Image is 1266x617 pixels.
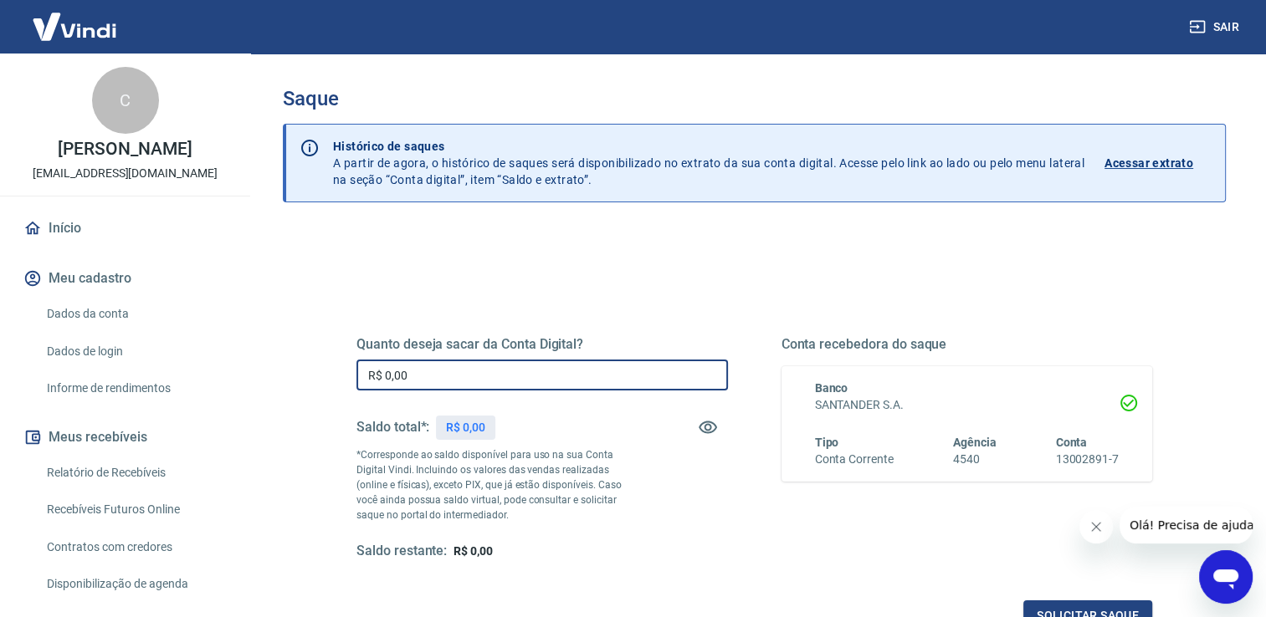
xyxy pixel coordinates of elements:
[92,67,159,134] div: C
[40,371,230,405] a: Informe de rendimentos
[33,165,218,182] p: [EMAIL_ADDRESS][DOMAIN_NAME]
[40,530,230,564] a: Contratos com credores
[20,210,230,247] a: Início
[333,138,1084,188] p: A partir de agora, o histórico de saques será disponibilizado no extrato da sua conta digital. Ac...
[356,419,429,436] h5: Saldo total*:
[40,334,230,369] a: Dados de login
[953,451,997,468] h6: 4540
[953,436,997,449] span: Agência
[20,1,129,52] img: Vindi
[40,567,230,601] a: Disponibilização de agenda
[815,381,848,395] span: Banco
[356,336,728,353] h5: Quanto deseja sacar da Conta Digital?
[446,419,485,436] p: R$ 0,00
[1186,12,1246,43] button: Sair
[58,140,192,158] p: [PERSON_NAME]
[1079,510,1113,543] iframe: Fechar mensagem
[10,12,141,25] span: Olá! Precisa de ajuda?
[815,396,1120,414] h6: SANTANDER S.A.
[1105,138,1212,188] a: Acessar extrato
[1105,155,1193,171] p: Acessar extrato
[20,260,230,297] button: Meu cadastro
[356,447,635,523] p: *Corresponde ao saldo disponível para uso na sua Conta Digital Vindi. Incluindo os valores das ve...
[356,543,447,560] h5: Saldo restante:
[40,456,230,490] a: Relatório de Recebíveis
[815,451,894,468] h6: Conta Corrente
[1199,550,1253,604] iframe: Botão para abrir a janela de mensagens
[283,87,1226,110] h3: Saque
[782,336,1153,353] h5: Conta recebedora do saque
[333,138,1084,155] p: Histórico de saques
[1120,507,1253,543] iframe: Mensagem da empresa
[40,297,230,331] a: Dados da conta
[454,544,493,558] span: R$ 0,00
[1055,436,1087,449] span: Conta
[20,419,230,456] button: Meus recebíveis
[40,492,230,527] a: Recebíveis Futuros Online
[815,436,839,449] span: Tipo
[1055,451,1119,468] h6: 13002891-7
